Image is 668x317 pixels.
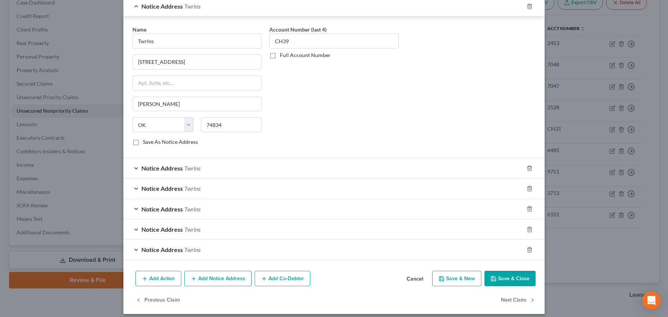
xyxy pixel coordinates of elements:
[184,3,200,10] span: Twrlns
[642,291,660,309] div: Open Intercom Messenger
[135,292,180,308] button: Previous Claim
[184,271,252,287] button: Add Notice Address
[141,205,183,213] span: Notice Address
[143,138,198,146] label: Save As Notice Address
[132,26,146,33] span: Name
[184,165,200,172] span: Twrlns
[141,165,183,172] span: Notice Address
[255,271,310,287] button: Add Co-Debtor
[141,3,183,10] span: Notice Address
[184,226,200,233] span: Twrlns
[135,271,181,287] button: Add Action
[184,246,200,253] span: Twrlns
[184,185,200,192] span: Twrlns
[141,226,183,233] span: Notice Address
[141,185,183,192] span: Notice Address
[501,292,536,308] button: Next Claim
[280,51,331,59] label: Full Account Number
[432,271,481,287] button: Save & New
[184,205,200,213] span: Twrlns
[269,33,399,48] input: XXXX
[132,33,262,48] input: Search by name...
[133,76,261,90] input: Apt, Suite, etc...
[269,26,326,33] label: Account Number (last 4)
[141,246,183,253] span: Notice Address
[484,271,536,287] button: Save & Close
[133,55,261,69] input: Enter address...
[401,272,429,287] button: Cancel
[201,117,262,132] input: Enter zip..
[133,97,261,111] input: Enter city...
